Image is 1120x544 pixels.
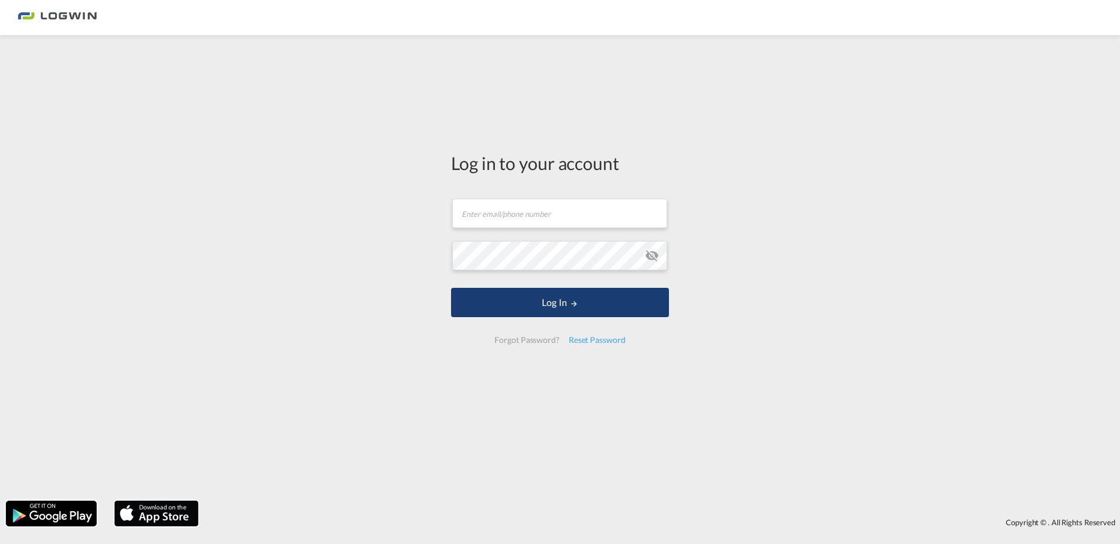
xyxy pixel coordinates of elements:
div: Forgot Password? [490,329,564,351]
img: 2761ae10d95411efa20a1f5e0282d2d7.png [18,5,97,31]
input: Enter email/phone number [452,199,667,228]
img: google.png [5,499,98,528]
button: LOGIN [451,288,669,317]
img: apple.png [113,499,200,528]
md-icon: icon-eye-off [645,249,659,263]
div: Copyright © . All Rights Reserved [204,512,1120,532]
div: Log in to your account [451,151,669,175]
div: Reset Password [564,329,630,351]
